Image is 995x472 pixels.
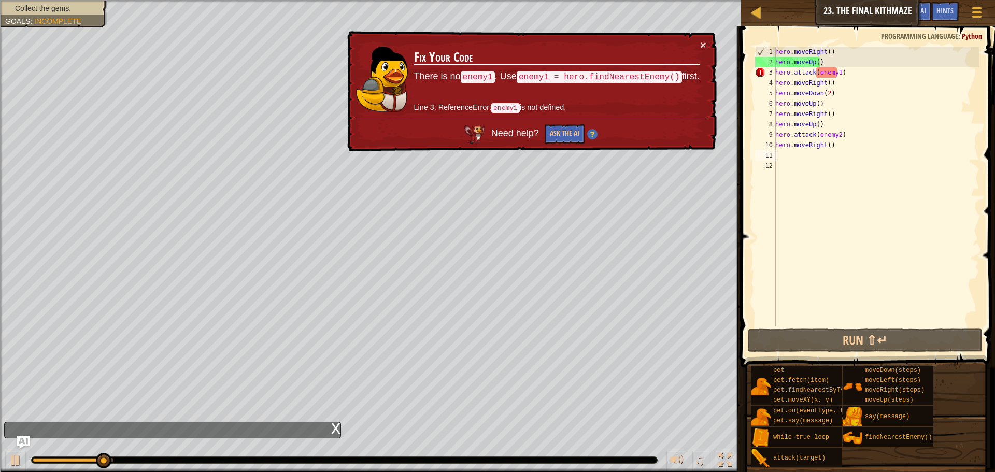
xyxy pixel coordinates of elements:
[755,150,776,161] div: 11
[865,413,909,420] span: say(message)
[865,396,914,404] span: moveUp(steps)
[755,78,776,88] div: 4
[843,377,862,396] img: portrait.png
[755,161,776,171] div: 12
[414,50,700,65] h3: Fix Your Code
[964,2,990,26] button: Show game menu
[587,129,598,139] img: Hint
[331,422,340,433] div: x
[5,451,26,472] button: Ctrl + P: Play
[491,128,542,139] span: Need help?
[865,434,932,441] span: findNearestEnemy()
[751,407,771,427] img: portrait.png
[755,130,776,140] div: 9
[958,31,962,41] span: :
[751,449,771,468] img: portrait.png
[881,31,958,41] span: Programming language
[773,367,785,374] span: pet
[773,387,874,394] span: pet.findNearestByType(type)
[773,434,829,441] span: while-true loop
[464,125,485,144] img: AI
[356,47,408,112] img: duck_ida.png
[17,436,30,449] button: Ask AI
[545,124,585,144] button: Ask the AI
[4,60,991,69] div: Rename
[4,32,991,41] div: Delete
[773,454,826,462] span: attack(target)
[755,57,776,67] div: 2
[756,47,776,57] div: 1
[517,71,682,83] code: enemy1 = hero.findNearestEnemy()
[751,377,771,396] img: portrait.png
[694,452,705,468] span: ♫
[4,41,991,51] div: Options
[908,6,926,16] span: Ask AI
[461,71,495,83] code: enemy1
[962,31,982,41] span: Python
[414,70,700,83] p: There is no . Use first.
[755,119,776,130] div: 8
[865,387,925,394] span: moveRight(steps)
[755,109,776,119] div: 7
[666,451,687,472] button: Adjust volume
[4,4,991,13] div: Sort A > Z
[773,396,833,404] span: pet.moveXY(x, y)
[491,103,520,113] code: enemy1
[865,377,921,384] span: moveLeft(steps)
[773,407,870,414] span: pet.on(eventType, handler)
[755,140,776,150] div: 10
[4,13,991,23] div: Sort New > Old
[773,417,833,424] span: pet.say(message)
[751,428,771,448] img: portrait.png
[903,2,931,21] button: Ask AI
[755,88,776,98] div: 5
[414,102,700,113] p: Line 3: ReferenceError: is not defined.
[4,23,991,32] div: Move To ...
[715,451,735,472] button: Toggle fullscreen
[748,328,983,352] button: Run ⇧↵
[755,98,776,109] div: 6
[4,51,991,60] div: Sign out
[700,39,706,50] button: ×
[936,6,954,16] span: Hints
[4,69,991,79] div: Move To ...
[843,407,862,427] img: portrait.png
[865,367,921,374] span: moveDown(steps)
[843,428,862,448] img: portrait.png
[692,451,710,472] button: ♫
[773,377,829,384] span: pet.fetch(item)
[755,67,776,78] div: 3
